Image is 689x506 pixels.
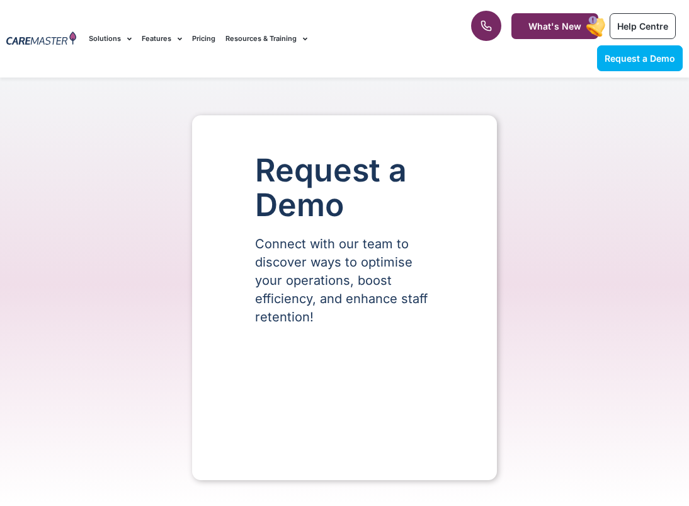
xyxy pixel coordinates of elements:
[192,18,215,60] a: Pricing
[597,45,683,71] a: Request a Demo
[89,18,440,60] nav: Menu
[617,21,668,32] span: Help Centre
[6,32,76,47] img: CareMaster Logo
[89,18,132,60] a: Solutions
[528,21,581,32] span: What's New
[255,153,434,222] h1: Request a Demo
[511,13,598,39] a: What's New
[255,348,434,442] iframe: Form 0
[142,18,182,60] a: Features
[225,18,307,60] a: Resources & Training
[610,13,676,39] a: Help Centre
[605,53,675,64] span: Request a Demo
[255,235,434,326] p: Connect with our team to discover ways to optimise your operations, boost efficiency, and enhance...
